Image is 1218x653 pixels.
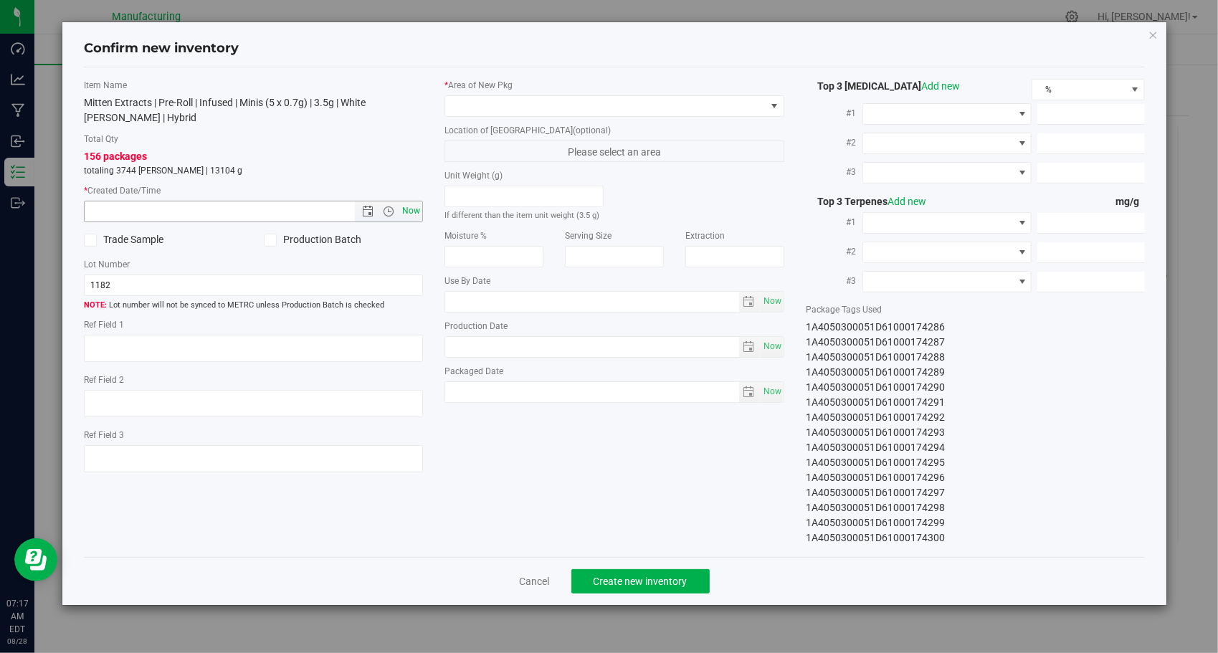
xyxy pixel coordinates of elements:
span: select [739,292,760,312]
span: Open the time view [376,206,401,217]
div: 1A4050300051D61000174298 [806,500,1146,515]
span: Create new inventory [594,576,687,587]
label: Serving Size [565,229,664,242]
label: Total Qty [84,133,424,146]
span: Top 3 [MEDICAL_DATA] [806,80,960,92]
div: 1A4050300051D61000174297 [806,485,1146,500]
div: 1A4050300051D61000174296 [806,470,1146,485]
label: #1 [806,209,862,235]
label: Ref Field 2 [84,373,424,386]
label: Moisture % [444,229,543,242]
label: Packaged Date [444,365,784,378]
div: 1A4050300051D61000174294 [806,440,1146,455]
label: #2 [806,130,862,156]
div: 1A4050300051D61000174288 [806,350,1146,365]
span: NO DATA FOUND [862,103,1032,125]
label: Package Tags Used [806,303,1146,316]
div: 1A4050300051D61000174290 [806,380,1146,395]
span: (optional) [573,125,611,135]
span: Set Current date [399,201,424,221]
span: mg/g [1115,196,1145,207]
span: select [760,337,784,357]
label: Production Date [444,320,784,333]
h4: Confirm new inventory [84,39,239,58]
label: #3 [806,159,862,185]
iframe: Resource center [14,538,57,581]
label: Location of [GEOGRAPHIC_DATA] [444,124,784,137]
div: 1A4050300051D61000174299 [806,515,1146,530]
label: Area of New Pkg [444,79,784,92]
label: Lot Number [84,258,424,271]
span: Set Current date [760,381,784,402]
span: Set Current date [760,336,784,357]
div: 1A4050300051D61000174291 [806,395,1146,410]
div: 1A4050300051D61000174289 [806,365,1146,380]
span: select [760,382,784,402]
div: 1A4050300051D61000174287 [806,335,1146,350]
div: 1A4050300051D61000174300 [806,530,1146,545]
span: NO DATA FOUND [862,162,1032,183]
label: Ref Field 1 [84,318,424,331]
small: If different than the item unit weight (3.5 g) [444,211,599,220]
span: select [760,292,784,312]
span: Lot number will not be synced to METRC unless Production Batch is checked [84,300,424,312]
span: NO DATA FOUND [862,242,1032,263]
span: Open the date view [356,206,380,217]
label: Unit Weight (g) [444,169,604,182]
a: Add new [888,196,926,207]
span: NO DATA FOUND [862,271,1032,292]
span: select [739,337,760,357]
label: Created Date/Time [84,184,424,197]
span: Set Current date [760,291,784,312]
span: Please select an area [444,140,784,162]
span: select [739,382,760,402]
label: #3 [806,268,862,294]
span: 156 packages [84,151,147,162]
label: #1 [806,100,862,126]
div: 1A4050300051D61000174293 [806,425,1146,440]
div: Mitten Extracts | Pre-Roll | Infused | Minis (5 x 0.7g) | 3.5g | White [PERSON_NAME] | Hybrid [84,95,424,125]
a: Cancel [520,574,550,588]
label: #2 [806,239,862,264]
label: Ref Field 3 [84,429,424,442]
a: Add new [921,80,960,92]
span: % [1032,80,1126,100]
p: totaling 3744 [PERSON_NAME] | 13104 g [84,164,424,177]
button: Create new inventory [571,569,710,594]
span: Top 3 Terpenes [806,196,926,207]
label: Production Batch [264,232,423,247]
span: NO DATA FOUND [862,133,1032,154]
label: Use By Date [444,275,784,287]
label: Trade Sample [84,232,243,247]
div: 1A4050300051D61000174292 [806,410,1146,425]
span: NO DATA FOUND [862,212,1032,234]
label: Extraction [685,229,784,242]
label: Item Name [84,79,424,92]
div: 1A4050300051D61000174295 [806,455,1146,470]
div: 1A4050300051D61000174286 [806,320,1146,335]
